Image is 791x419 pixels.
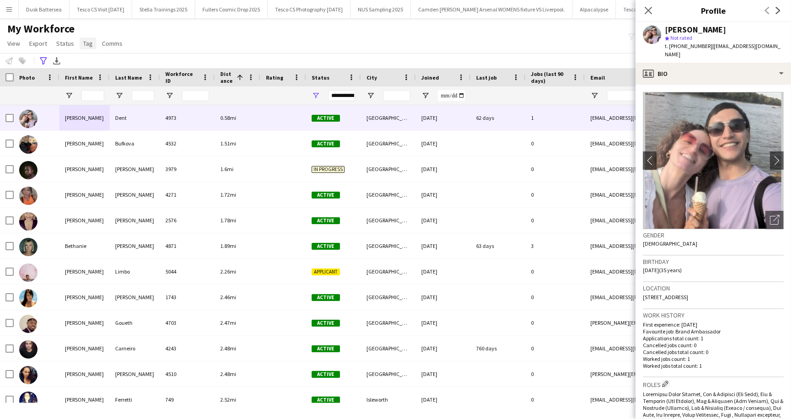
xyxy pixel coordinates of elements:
div: [PERSON_NAME][EMAIL_ADDRESS][DOMAIN_NAME] [585,361,768,387]
input: City Filter Input [383,90,410,101]
div: 0 [526,285,585,310]
div: 0 [526,208,585,233]
button: Open Filter Menu [312,91,320,100]
div: [GEOGRAPHIC_DATA] [361,156,416,182]
img: Veronika Bufkova [19,135,37,154]
p: First experience: [DATE] [643,321,784,328]
span: [DATE] (35 years) [643,267,682,274]
a: Export [26,38,51,49]
div: 749 [160,387,215,412]
div: [GEOGRAPHIC_DATA] [361,182,416,207]
span: Active [312,192,340,199]
img: Urszula Wojcik [19,289,37,307]
img: Ernielson Limbo [19,263,37,282]
div: [GEOGRAPHIC_DATA] [361,259,416,284]
span: 1.89mi [220,242,236,249]
div: 1 [526,105,585,130]
button: Camden [PERSON_NAME] Arsenal WOMENS fixture VS Liverpool. [411,0,573,18]
div: 1743 [160,285,215,310]
div: [PERSON_NAME] [110,233,160,258]
div: [PERSON_NAME] [110,182,160,207]
div: 0 [526,387,585,412]
span: Workforce ID [165,70,198,84]
button: Open Filter Menu [165,91,174,100]
img: Joseph Dent [19,110,37,128]
img: Samuel Goueth [19,315,37,333]
span: 1.72mi [220,191,236,198]
span: 1.78mi [220,217,236,224]
div: [EMAIL_ADDRESS][DOMAIN_NAME] [585,156,768,182]
div: 63 days [471,233,526,258]
div: [PERSON_NAME] [59,361,110,387]
div: [PERSON_NAME] [110,208,160,233]
p: Applications total count: 1 [643,335,784,342]
button: Fullers Cosmic Drop 2025 [195,0,268,18]
div: Ferretti [110,387,160,412]
div: 760 days [471,336,526,361]
img: Crew avatar or photo [643,92,784,229]
div: 0 [526,259,585,284]
span: Active [312,140,340,147]
div: 0 [526,156,585,182]
span: My Workforce [7,22,74,36]
div: 4510 [160,361,215,387]
img: Arthur Carneiro [19,340,37,359]
div: Open photos pop-in [765,211,784,229]
div: [GEOGRAPHIC_DATA] [361,361,416,387]
div: [DATE] [416,208,471,233]
span: Jobs (last 90 days) [531,70,568,84]
div: [DATE] [416,336,471,361]
div: [EMAIL_ADDRESS][PERSON_NAME][DOMAIN_NAME] [585,233,768,258]
span: View [7,39,20,48]
button: Dusk Battersea [19,0,69,18]
div: [PERSON_NAME][EMAIL_ADDRESS][DOMAIN_NAME] [585,310,768,335]
span: Last job [476,74,497,81]
h3: Roles [643,379,784,389]
div: [EMAIL_ADDRESS][DOMAIN_NAME] [585,131,768,156]
div: [DATE] [416,310,471,335]
span: [STREET_ADDRESS] [643,294,688,301]
span: Applicant [312,269,340,275]
span: Active [312,243,340,250]
div: 4871 [160,233,215,258]
div: [DATE] [416,361,471,387]
span: 1.6mi [220,166,234,172]
div: 0 [526,131,585,156]
span: Status [56,39,74,48]
button: Open Filter Menu [590,91,599,100]
img: Carlotta Ferretti [19,392,37,410]
div: 4271 [160,182,215,207]
input: First Name Filter Input [81,90,104,101]
div: [DATE] [416,182,471,207]
span: 2.48mi [220,345,236,352]
span: Status [312,74,329,81]
div: [GEOGRAPHIC_DATA] [361,131,416,156]
div: 0 [526,310,585,335]
span: Joined [421,74,439,81]
div: [PERSON_NAME] [665,26,726,34]
div: [PERSON_NAME] [59,259,110,284]
span: Comms [102,39,122,48]
input: Joined Filter Input [438,90,465,101]
p: Cancelled jobs count: 0 [643,342,784,349]
div: [GEOGRAPHIC_DATA] [361,336,416,361]
div: Bio [636,63,791,85]
div: [PERSON_NAME] [59,310,110,335]
div: [DATE] [416,156,471,182]
button: Open Filter Menu [366,91,375,100]
h3: Profile [636,5,791,16]
a: Tag [80,38,96,49]
app-action-btn: Export XLSX [51,55,62,66]
div: [DATE] [416,285,471,310]
span: 2.46mi [220,294,236,301]
p: Cancelled jobs total count: 0 [643,349,784,355]
img: Katie Smith [19,212,37,231]
img: Monique Bennett [19,187,37,205]
div: [PERSON_NAME] [59,336,110,361]
input: Last Name Filter Input [132,90,154,101]
div: [DATE] [416,233,471,258]
span: Not rated [670,34,692,41]
span: 2.47mi [220,319,236,326]
div: [PERSON_NAME] [59,182,110,207]
span: | [EMAIL_ADDRESS][DOMAIN_NAME] [665,43,780,58]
